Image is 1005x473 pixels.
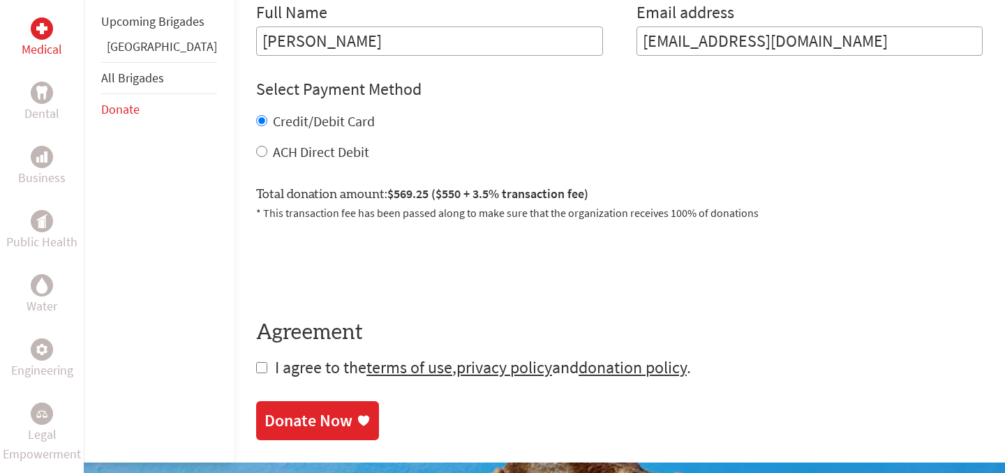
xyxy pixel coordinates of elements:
[256,204,983,221] p: * This transaction fee has been passed along to make sure that the organization receives 100% of ...
[256,184,588,204] label: Total donation amount:
[101,62,217,94] li: All Brigades
[36,410,47,418] img: Legal Empowerment
[3,425,81,464] p: Legal Empowerment
[256,401,379,440] a: Donate Now
[36,151,47,163] img: Business
[24,82,59,123] a: DentalDental
[31,146,53,168] div: Business
[273,143,369,160] label: ACH Direct Debit
[6,210,77,252] a: Public HealthPublic Health
[387,186,588,202] span: $569.25 ($550 + 3.5% transaction fee)
[31,403,53,425] div: Legal Empowerment
[6,232,77,252] p: Public Health
[18,146,66,188] a: BusinessBusiness
[636,27,983,56] input: Your Email
[101,13,204,29] a: Upcoming Brigades
[101,94,217,125] li: Donate
[27,296,57,316] p: Water
[275,356,691,378] span: I agree to the , and .
[22,40,62,59] p: Medical
[456,356,552,378] a: privacy policy
[36,23,47,34] img: Medical
[31,338,53,361] div: Engineering
[11,338,73,380] a: EngineeringEngineering
[101,6,217,37] li: Upcoming Brigades
[3,403,81,464] a: Legal EmpowermentLegal Empowerment
[265,410,352,432] div: Donate Now
[36,214,47,228] img: Public Health
[366,356,452,378] a: terms of use
[18,168,66,188] p: Business
[31,17,53,40] div: Medical
[31,274,53,296] div: Water
[36,344,47,355] img: Engineering
[11,361,73,380] p: Engineering
[107,38,217,54] a: [GEOGRAPHIC_DATA]
[101,101,140,117] a: Donate
[36,87,47,100] img: Dental
[31,82,53,104] div: Dental
[579,356,687,378] a: donation policy
[101,37,217,62] li: Panama
[24,104,59,123] p: Dental
[256,1,327,27] label: Full Name
[256,320,983,345] h4: Agreement
[256,78,983,100] h4: Select Payment Method
[36,278,47,294] img: Water
[273,112,375,130] label: Credit/Debit Card
[101,70,164,86] a: All Brigades
[27,274,57,316] a: WaterWater
[31,210,53,232] div: Public Health
[636,1,734,27] label: Email address
[22,17,62,59] a: MedicalMedical
[256,27,603,56] input: Enter Full Name
[256,238,468,292] iframe: reCAPTCHA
